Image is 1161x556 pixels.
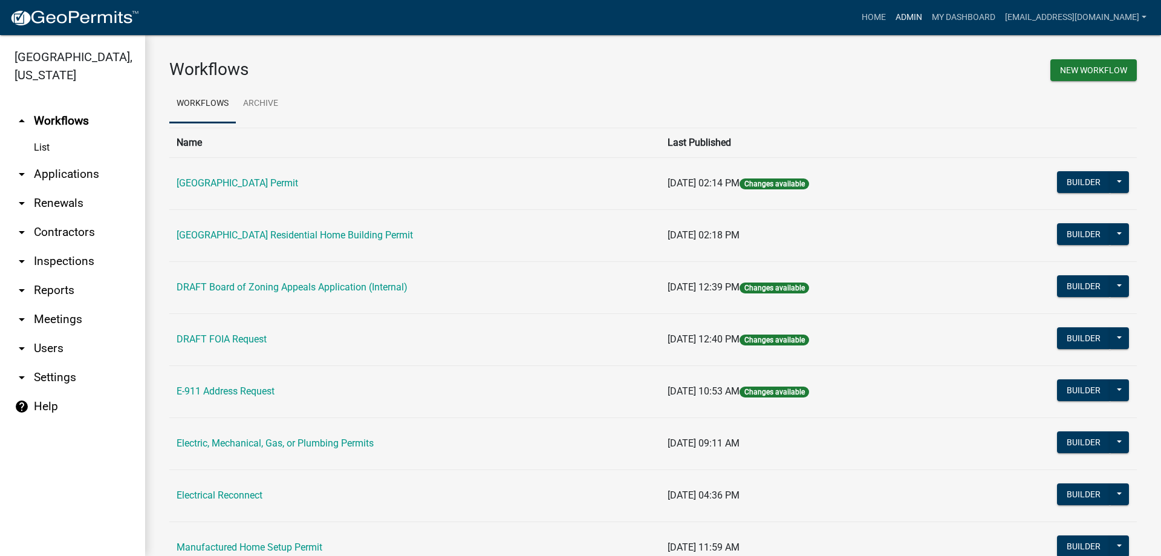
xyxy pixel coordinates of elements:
button: Builder [1057,327,1110,349]
i: arrow_drop_down [15,167,29,182]
a: Electrical Reconnect [177,489,262,501]
span: [DATE] 12:39 PM [668,281,740,293]
a: [EMAIL_ADDRESS][DOMAIN_NAME] [1000,6,1151,29]
th: Name [169,128,660,157]
span: Changes available [740,387,808,397]
i: arrow_drop_down [15,283,29,298]
i: arrow_drop_down [15,312,29,327]
a: [GEOGRAPHIC_DATA] Residential Home Building Permit [177,229,413,241]
span: Changes available [740,178,808,189]
a: Workflows [169,85,236,123]
span: [DATE] 02:14 PM [668,177,740,189]
a: DRAFT Board of Zoning Appeals Application (Internal) [177,281,408,293]
button: New Workflow [1050,59,1137,81]
button: Builder [1057,379,1110,401]
a: My Dashboard [927,6,1000,29]
button: Builder [1057,483,1110,505]
i: arrow_drop_down [15,254,29,269]
i: arrow_drop_down [15,341,29,356]
a: Home [857,6,891,29]
a: E-911 Address Request [177,385,275,397]
i: arrow_drop_down [15,370,29,385]
button: Builder [1057,275,1110,297]
a: Manufactured Home Setup Permit [177,541,322,553]
span: [DATE] 04:36 PM [668,489,740,501]
a: Electric, Mechanical, Gas, or Plumbing Permits [177,437,374,449]
a: [GEOGRAPHIC_DATA] Permit [177,177,298,189]
span: [DATE] 02:18 PM [668,229,740,241]
a: Archive [236,85,285,123]
i: arrow_drop_down [15,225,29,240]
span: [DATE] 10:53 AM [668,385,740,397]
i: arrow_drop_up [15,114,29,128]
button: Builder [1057,431,1110,453]
i: arrow_drop_down [15,196,29,211]
th: Last Published [660,128,965,157]
a: DRAFT FOIA Request [177,333,267,345]
span: [DATE] 11:59 AM [668,541,740,553]
button: Builder [1057,171,1110,193]
span: Changes available [740,283,808,293]
button: Builder [1057,223,1110,245]
a: Admin [891,6,927,29]
span: [DATE] 12:40 PM [668,333,740,345]
span: [DATE] 09:11 AM [668,437,740,449]
i: help [15,399,29,414]
span: Changes available [740,335,808,345]
h3: Workflows [169,59,644,80]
